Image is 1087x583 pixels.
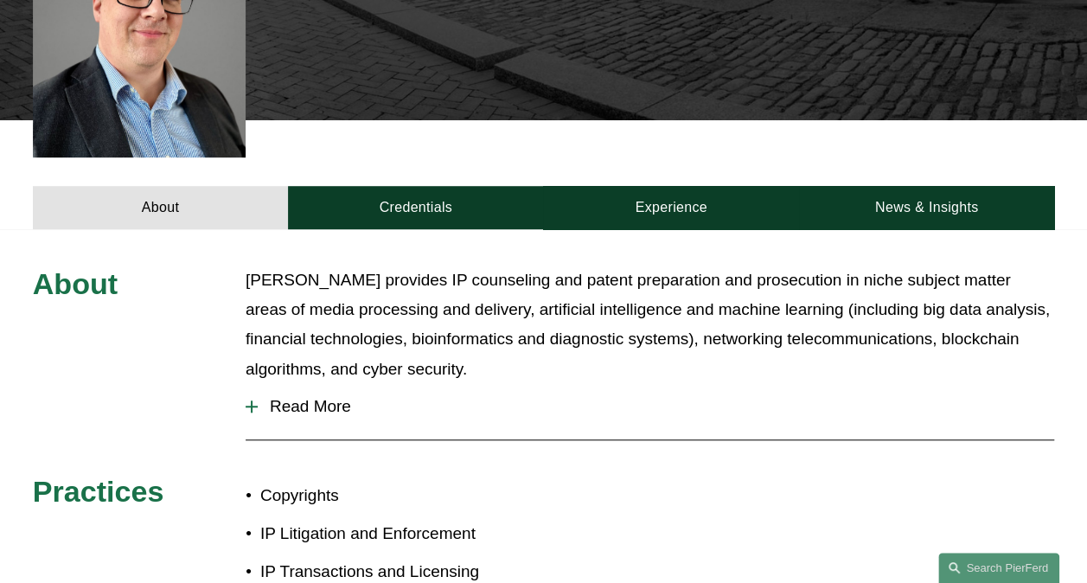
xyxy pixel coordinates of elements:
button: Read More [246,384,1054,429]
p: [PERSON_NAME] provides IP counseling and patent preparation and prosecution in niche subject matt... [246,266,1054,384]
a: Experience [543,186,798,230]
p: IP Litigation and Enforcement [260,519,544,548]
a: Credentials [288,186,543,230]
span: Practices [33,475,164,508]
a: About [33,186,288,230]
a: Search this site [938,553,1059,583]
span: Read More [258,397,1054,416]
span: About [33,267,118,300]
p: Copyrights [260,481,544,510]
a: News & Insights [799,186,1054,230]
